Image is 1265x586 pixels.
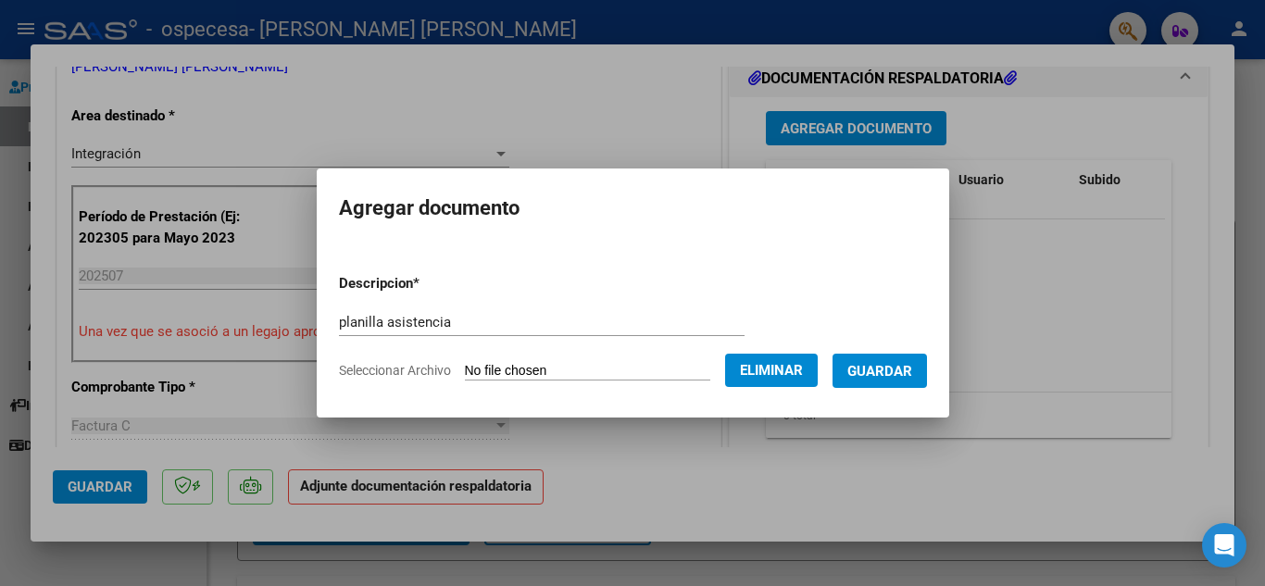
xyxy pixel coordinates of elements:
[339,363,451,378] span: Seleccionar Archivo
[725,354,818,387] button: Eliminar
[833,354,927,388] button: Guardar
[339,273,516,294] p: Descripcion
[740,362,803,379] span: Eliminar
[1202,523,1246,567] div: Open Intercom Messenger
[339,191,927,226] h2: Agregar documento
[847,363,912,380] span: Guardar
